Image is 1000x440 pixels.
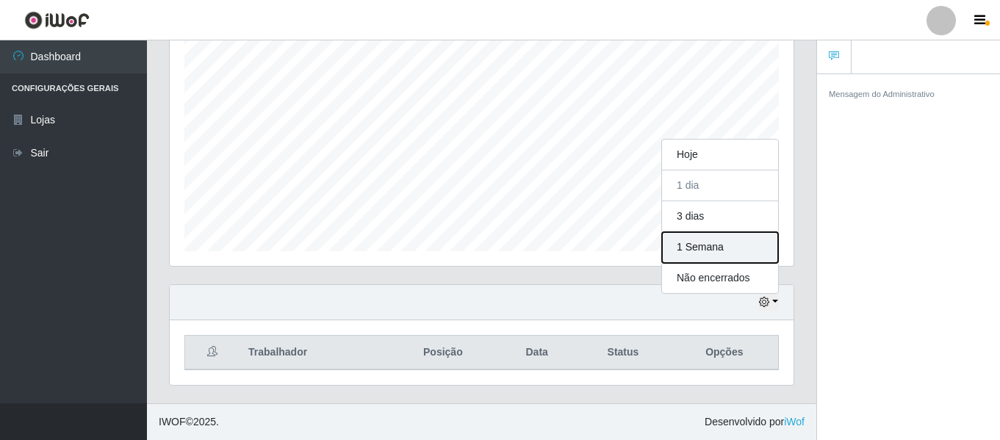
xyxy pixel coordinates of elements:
span: © 2025 . [159,414,219,430]
th: Trabalhador [240,336,388,370]
button: Hoje [662,140,778,170]
button: 3 dias [662,201,778,232]
button: 1 Semana [662,232,778,263]
th: Opções [671,336,779,370]
th: Status [575,336,670,370]
span: IWOF [159,416,186,428]
th: Data [498,336,575,370]
img: CoreUI Logo [24,11,90,29]
button: 1 dia [662,170,778,201]
span: Desenvolvido por [705,414,805,430]
th: Posição [388,336,498,370]
button: Não encerrados [662,263,778,293]
a: iWof [784,416,805,428]
small: Mensagem do Administrativo [829,90,935,98]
